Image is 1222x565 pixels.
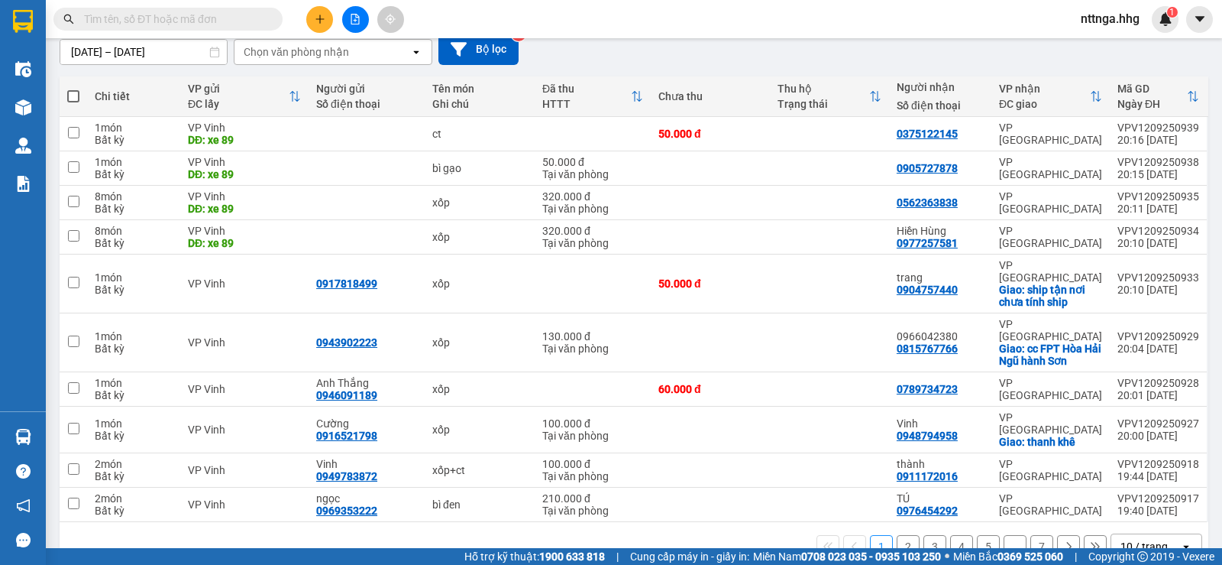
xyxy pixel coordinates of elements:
[432,98,527,110] div: Ghi chú
[999,458,1102,482] div: VP [GEOGRAPHIC_DATA]
[542,430,643,442] div: Tại văn phòng
[945,554,949,560] span: ⚪️
[95,90,173,102] div: Chi tiết
[542,417,643,430] div: 100.000 đ
[15,176,31,192] img: solution-icon
[897,330,984,343] div: 0966042380
[801,550,941,563] strong: 0708 023 035 - 0935 103 250
[1117,83,1187,95] div: Mã GD
[897,430,958,442] div: 0948794958
[95,417,173,430] div: 1 món
[1117,430,1199,442] div: 20:00 [DATE]
[1193,12,1207,26] span: caret-down
[432,424,527,436] div: xốp
[95,156,173,168] div: 1 món
[897,458,984,470] div: thành
[997,550,1063,563] strong: 0369 525 060
[95,134,173,146] div: Bất kỳ
[316,83,417,95] div: Người gửi
[188,168,301,180] div: DĐ: xe 89
[542,190,643,203] div: 320.000 đ
[188,225,301,237] div: VP Vinh
[1169,7,1175,18] span: 1
[15,99,31,115] img: warehouse-icon
[977,535,1000,558] button: 5
[316,492,417,505] div: ngọc
[1117,156,1199,168] div: VPV1209250938
[95,389,173,401] div: Bất kỳ
[1117,330,1199,343] div: VPV1209250929
[188,83,289,95] div: VP gửi
[999,122,1102,146] div: VP [GEOGRAPHIC_DATA]
[542,343,643,355] div: Tại văn phòng
[95,225,173,237] div: 8 món
[84,11,264,28] input: Tìm tên, số ĐT hoặc mã đơn
[999,343,1102,367] div: Giao: cc FPT Hòa Hải Ngũ hành Sơn
[999,225,1102,249] div: VP [GEOGRAPHIC_DATA]
[432,498,527,511] div: bì đen
[316,430,377,442] div: 0916521798
[923,535,946,558] button: 3
[542,225,643,237] div: 320.000 đ
[542,156,643,168] div: 50.000 đ
[438,34,519,65] button: Bộ lọc
[999,83,1090,95] div: VP nhận
[999,284,1102,308] div: Giao: ship tận nơi chưa tính ship
[1186,6,1213,33] button: caret-down
[897,505,958,517] div: 0976454292
[432,162,527,174] div: bì gạo
[630,548,749,565] span: Cung cấp máy in - giấy in:
[1117,271,1199,284] div: VPV1209250933
[188,134,301,146] div: DĐ: xe 89
[658,90,762,102] div: Chưa thu
[410,46,422,58] svg: open
[188,498,301,511] div: VP Vinh
[1117,389,1199,401] div: 20:01 [DATE]
[897,417,984,430] div: Vinh
[15,61,31,77] img: warehouse-icon
[897,535,920,558] button: 2
[897,196,958,209] div: 0562363838
[1117,377,1199,389] div: VPV1209250928
[188,203,301,215] div: DĐ: xe 89
[542,98,631,110] div: HTTT
[1117,470,1199,482] div: 19:44 [DATE]
[542,203,643,215] div: Tại văn phòng
[1117,458,1199,470] div: VPV1209250918
[542,470,643,482] div: Tại văn phòng
[377,6,404,33] button: aim
[897,343,958,355] div: 0815767766
[658,383,762,395] div: 60.000 đ
[897,492,984,505] div: TÚ
[777,98,869,110] div: Trạng thái
[432,128,527,140] div: ct
[188,383,301,395] div: VP Vinh
[1117,134,1199,146] div: 20:16 [DATE]
[306,6,333,33] button: plus
[15,138,31,154] img: warehouse-icon
[188,464,301,476] div: VP Vinh
[188,98,289,110] div: ĐC lấy
[188,336,301,349] div: VP Vinh
[999,411,1102,436] div: VP [GEOGRAPHIC_DATA]
[188,122,301,134] div: VP Vinh
[432,464,527,476] div: xốp+ct
[770,76,889,117] th: Toggle SortBy
[316,377,417,389] div: Anh Thắng
[95,458,173,470] div: 2 món
[1117,417,1199,430] div: VPV1209250927
[870,535,893,558] button: 1
[1137,551,1148,562] span: copyright
[542,168,643,180] div: Tại văn phòng
[432,83,527,95] div: Tên món
[753,548,941,565] span: Miền Nam
[95,470,173,482] div: Bất kỳ
[1167,7,1178,18] sup: 1
[60,40,227,64] input: Select a date range.
[658,278,762,290] div: 50.000 đ
[1117,492,1199,505] div: VPV1209250917
[1117,98,1187,110] div: Ngày ĐH
[95,330,173,343] div: 1 món
[95,271,173,284] div: 1 món
[1120,539,1168,554] div: 10 / trang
